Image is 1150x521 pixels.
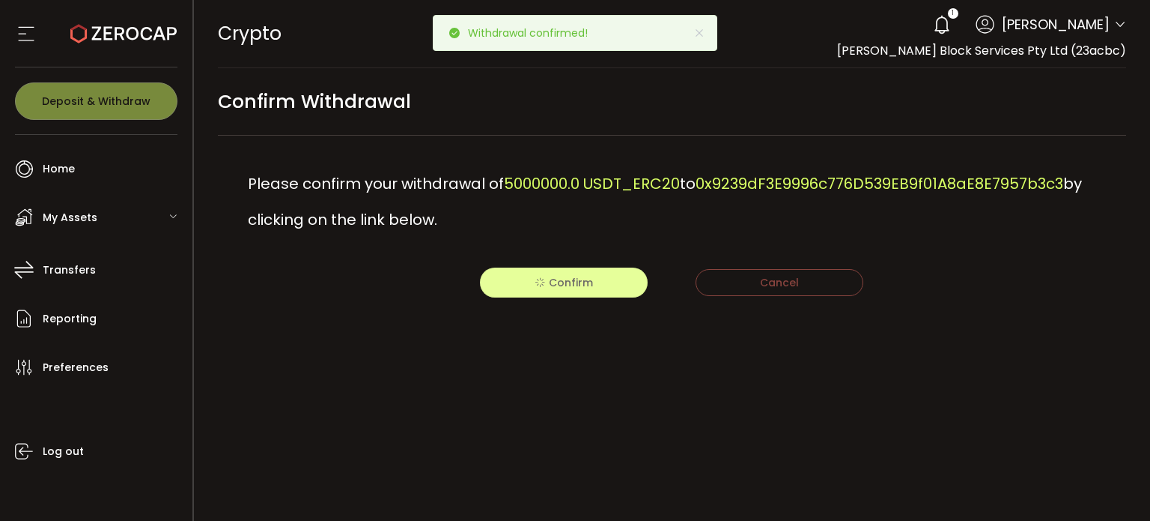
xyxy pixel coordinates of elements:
span: My Assets [43,207,97,229]
span: Home [43,158,75,180]
button: Deposit & Withdraw [15,82,177,120]
span: Confirm Withdrawal [218,85,411,118]
button: Cancel [696,269,863,296]
span: Reporting [43,308,97,330]
span: Cancel [760,275,799,290]
p: Withdrawal confirmed! [468,28,600,38]
span: Please confirm your withdrawal of [248,173,504,194]
span: Preferences [43,357,109,379]
span: Deposit & Withdraw [42,96,150,106]
span: 0x9239dF3E9996c776D539EB9f01A8aE8E7957b3c3 [696,173,1063,194]
span: 1 [952,8,954,19]
span: [PERSON_NAME] Block Services Pty Ltd (23acbc) [837,42,1126,59]
span: [PERSON_NAME] [1002,14,1110,34]
span: Crypto [218,20,282,46]
span: to [680,173,696,194]
span: Transfers [43,259,96,281]
iframe: Chat Widget [1075,449,1150,521]
span: Log out [43,441,84,463]
span: 5000000.0 USDT_ERC20 [504,173,680,194]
